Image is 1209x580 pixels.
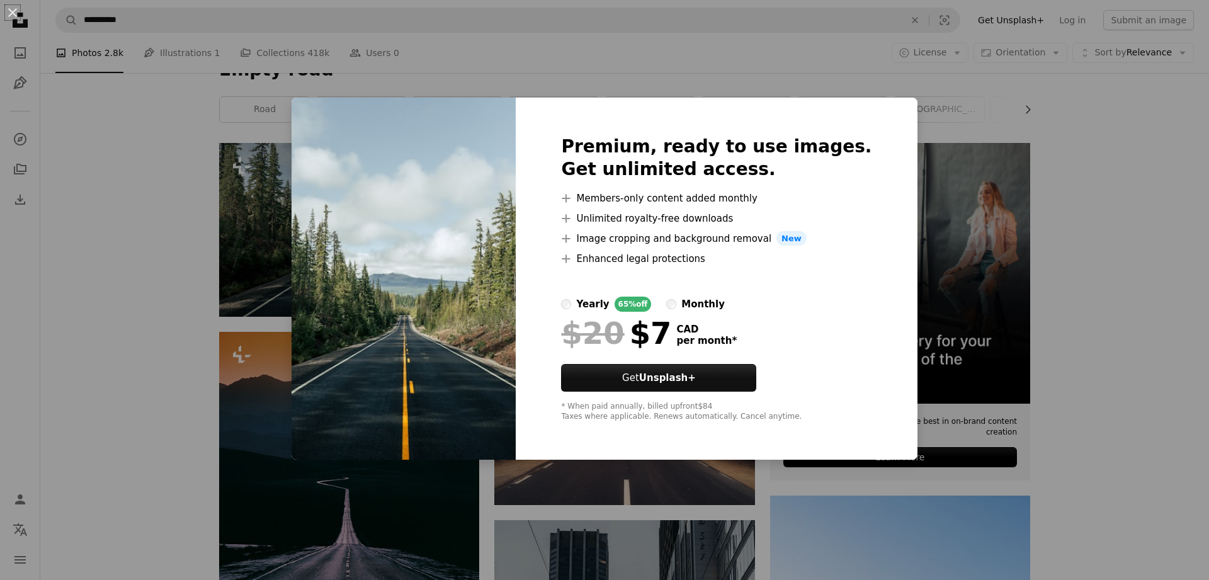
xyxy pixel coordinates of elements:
div: * When paid annually, billed upfront $84 Taxes where applicable. Renews automatically. Cancel any... [561,402,871,422]
strong: Unsplash+ [639,372,696,384]
div: 65% off [615,297,652,312]
li: Image cropping and background removal [561,231,871,246]
input: yearly65%off [561,299,571,309]
li: Unlimited royalty-free downloads [561,211,871,226]
input: monthly [666,299,676,309]
li: Enhanced legal protections [561,251,871,266]
div: monthly [681,297,725,312]
span: CAD [676,324,737,335]
div: yearly [576,297,609,312]
div: $7 [561,317,671,350]
span: $20 [561,317,624,350]
span: New [776,231,807,246]
img: premium_photo-1664547606209-fb31ec979c85 [292,98,516,460]
button: GetUnsplash+ [561,364,756,392]
li: Members-only content added monthly [561,191,871,206]
h2: Premium, ready to use images. Get unlimited access. [561,135,871,181]
span: per month * [676,335,737,346]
